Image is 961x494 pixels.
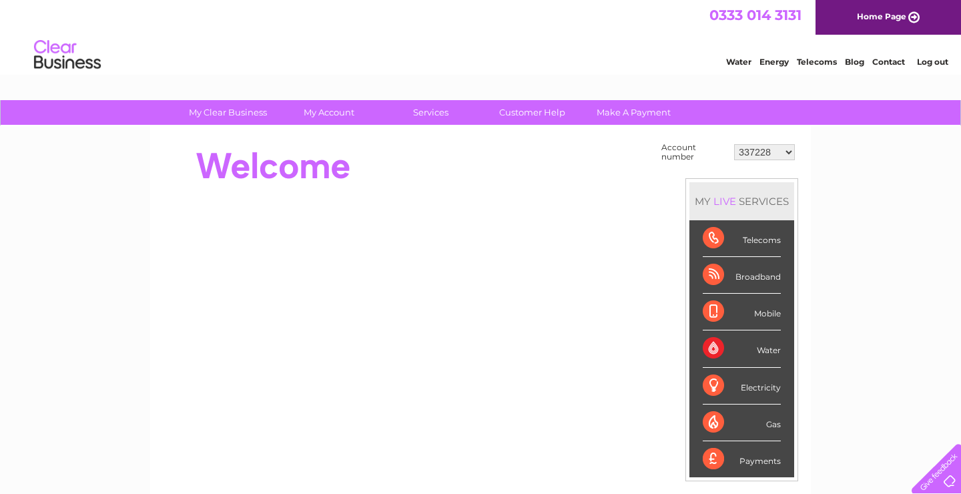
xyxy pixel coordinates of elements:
img: logo.png [33,35,101,75]
div: Telecoms [703,220,781,257]
a: My Clear Business [173,100,283,125]
a: Make A Payment [579,100,689,125]
a: Blog [845,57,864,67]
a: Log out [917,57,948,67]
a: My Account [274,100,384,125]
div: Broadband [703,257,781,294]
div: Water [703,330,781,367]
a: Contact [872,57,905,67]
div: LIVE [711,195,739,208]
a: Energy [759,57,789,67]
div: Gas [703,405,781,441]
a: Customer Help [477,100,587,125]
a: 0333 014 3131 [709,7,802,23]
td: Account number [658,140,731,165]
div: Clear Business is a trading name of Verastar Limited (registered in [GEOGRAPHIC_DATA] No. 3667643... [166,7,797,65]
a: Telecoms [797,57,837,67]
a: Services [376,100,486,125]
div: Mobile [703,294,781,330]
a: Water [726,57,751,67]
div: MY SERVICES [689,182,794,220]
div: Electricity [703,368,781,405]
div: Payments [703,441,781,477]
